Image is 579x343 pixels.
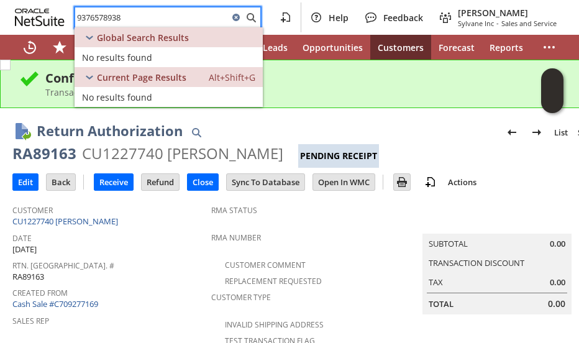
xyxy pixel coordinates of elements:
[211,232,261,243] a: RMA Number
[142,174,179,190] input: Refund
[549,122,573,142] a: List
[370,35,431,60] a: Customers
[97,32,189,43] span: Global Search Results
[211,292,271,303] a: Customer Type
[482,35,531,60] a: Reports
[97,71,186,83] span: Current Page Results
[295,35,370,60] a: Opportunities
[529,125,544,140] img: Next
[52,40,67,55] svg: Shortcuts
[458,7,557,19] span: [PERSON_NAME]
[329,12,349,24] span: Help
[394,175,409,190] img: Print
[534,35,564,60] div: More menus
[12,316,49,326] a: Sales Rep
[82,91,152,103] span: No results found
[550,277,565,288] span: 0.00
[22,40,37,55] svg: Recent Records
[94,174,133,190] input: Receive
[15,35,45,60] a: Recent Records
[429,238,468,249] a: Subtotal
[429,277,443,288] a: Tax
[429,298,454,309] a: Total
[422,214,572,234] caption: Summary
[211,205,257,216] a: RMA Status
[501,19,557,28] span: Sales and Service
[225,260,306,270] a: Customer Comment
[255,35,295,60] a: Leads
[443,176,481,188] a: Actions
[12,288,68,298] a: Created From
[12,233,32,244] a: Date
[12,216,121,227] a: CU1227740 [PERSON_NAME]
[423,175,438,190] img: add-record.svg
[541,68,563,113] iframe: Click here to launch Oracle Guided Learning Help Panel
[13,174,38,190] input: Edit
[431,35,482,60] a: Forecast
[550,238,565,250] span: 0.00
[188,174,218,190] input: Close
[12,144,76,163] div: RA89163
[12,244,37,255] span: [DATE]
[45,35,75,60] div: Shortcuts
[298,144,379,168] div: Pending Receipt
[75,10,229,25] input: Search
[37,121,183,141] h1: Return Authorization
[12,271,44,283] span: RA89163
[225,276,322,286] a: Replacement Requested
[12,260,114,271] a: Rtn. [GEOGRAPHIC_DATA]. #
[429,257,524,268] a: Transaction Discount
[303,42,363,53] span: Opportunities
[313,174,375,190] input: Open In WMC
[504,125,519,140] img: Previous
[189,125,204,140] img: Quick Find
[75,87,263,107] a: No results found
[15,9,65,26] svg: logo
[12,205,53,216] a: Customer
[82,144,283,163] div: CU1227740 [PERSON_NAME]
[548,298,565,310] span: 0.00
[439,42,475,53] span: Forecast
[458,19,494,28] span: Sylvane Inc
[496,19,499,28] span: -
[541,91,563,114] span: Oracle Guided Learning Widget. To move around, please hold and drag
[225,319,324,330] a: Invalid Shipping Address
[394,174,410,190] input: Print
[383,12,423,24] span: Feedback
[75,47,263,67] a: No results found
[263,42,288,53] span: Leads
[244,10,258,25] svg: Search
[12,298,98,309] a: Cash Sale #C709277169
[227,174,304,190] input: Sync To Database
[47,174,75,190] input: Back
[378,42,424,53] span: Customers
[490,42,523,53] span: Reports
[209,71,255,83] span: Alt+Shift+G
